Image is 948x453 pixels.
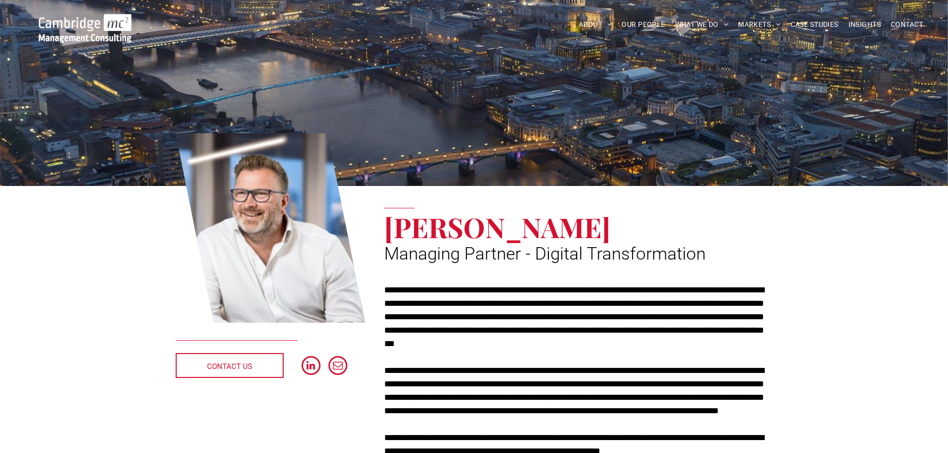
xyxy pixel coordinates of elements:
[733,17,785,32] a: MARKETS
[617,17,670,32] a: OUR PEOPLE
[886,17,928,32] a: CONTACT
[328,356,347,377] a: email
[302,356,320,377] a: linkedin
[574,17,617,32] a: ABOUT
[39,14,131,43] img: Go to Homepage
[384,208,611,245] span: [PERSON_NAME]
[384,244,706,264] span: Managing Partner - Digital Transformation
[176,353,284,378] a: CONTACT US
[670,17,734,32] a: WHAT WE DO
[786,17,843,32] a: CASE STUDIES
[207,354,252,379] span: CONTACT US
[843,17,886,32] a: INSIGHTS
